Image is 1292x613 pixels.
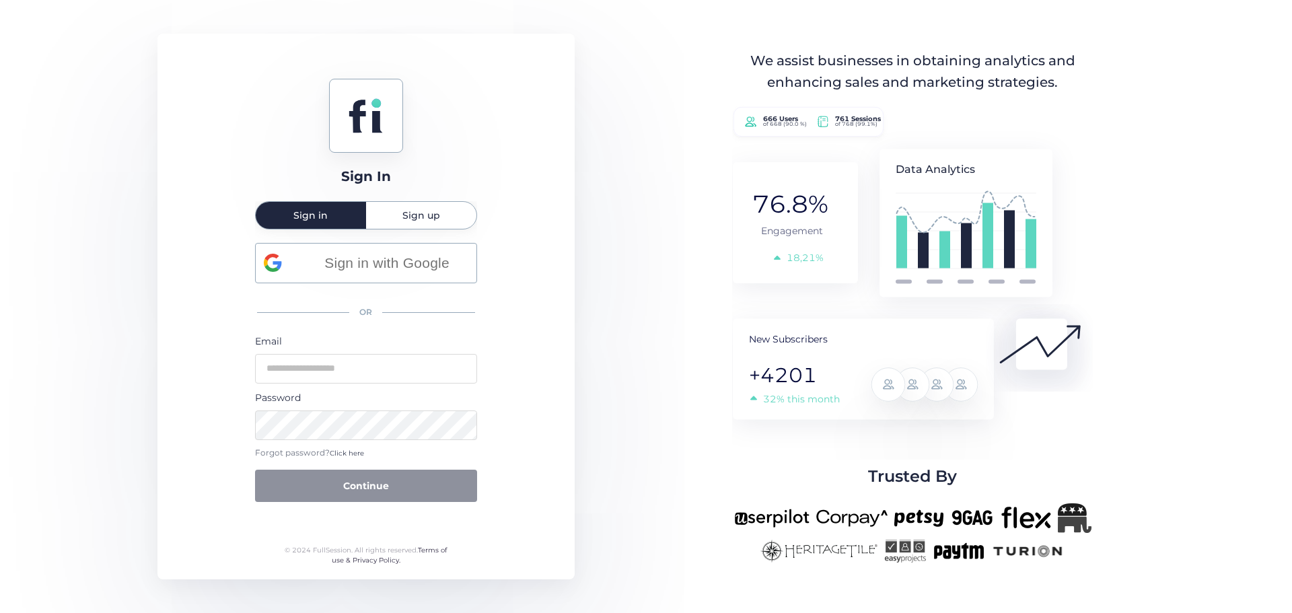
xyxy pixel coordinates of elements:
img: userpilot-new.png [734,503,810,533]
tspan: 76.8% [753,189,829,219]
span: Sign in with Google [306,252,468,274]
button: Continue [255,470,477,502]
img: petsy-new.png [894,503,943,533]
div: Email [255,334,477,349]
div: © 2024 FullSession. All rights reserved. [279,545,453,566]
img: corpay-new.png [816,503,888,533]
img: easyprojects-new.png [884,540,926,563]
img: turion-new.png [991,540,1065,563]
div: Forgot password? [255,447,477,460]
tspan: of 768 (99.1%) [836,121,878,128]
span: Trusted By [868,464,957,489]
tspan: 761 Sessions [836,115,882,124]
img: 9gag-new.png [950,503,995,533]
span: Sign in [293,211,328,220]
img: flex-new.png [1001,503,1051,533]
div: Sign In [341,166,391,187]
img: heritagetile-new.png [760,540,877,563]
img: Republicanlogo-bw.png [1058,503,1091,533]
tspan: Data Analytics [896,163,975,176]
span: Sign up [402,211,440,220]
tspan: Engagement [761,225,823,237]
tspan: 18,21% [787,252,824,264]
tspan: 32% this month [763,393,840,405]
div: Password [255,390,477,405]
tspan: New Subscribers [749,333,828,345]
div: We assist businesses in obtaining analytics and enhancing sales and marketing strategies. [735,50,1090,93]
tspan: 666 Users [763,115,799,124]
tspan: of 668 (90.0 %) [763,121,807,128]
span: Click here [330,449,364,458]
div: OR [255,298,477,327]
tspan: +4201 [749,363,817,388]
img: paytm-new.png [933,540,984,563]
